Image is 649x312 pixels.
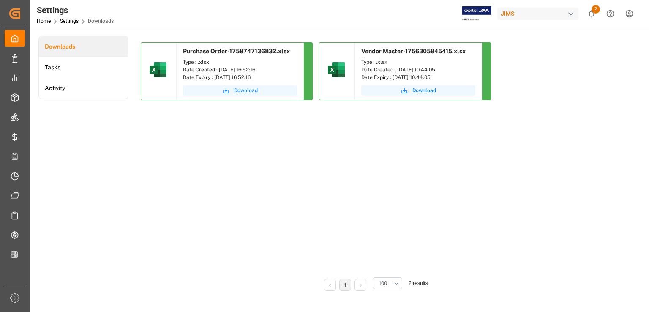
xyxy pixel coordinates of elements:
img: microsoft-excel-2019--v1.png [148,60,168,80]
li: 1 [339,279,351,291]
div: Date Expiry : [DATE] 16:52:16 [183,74,297,81]
button: Help Center [601,4,620,23]
button: Download [361,85,475,96]
button: JIMS [497,5,582,22]
a: Activity [39,78,128,99]
a: Tasks [39,57,128,78]
li: Previous Page [324,279,336,291]
img: microsoft-excel-2019--v1.png [326,60,346,80]
li: Next Page [354,279,366,291]
img: Exertis%20JAM%20-%20Email%20Logo.jpg_1722504956.jpg [462,6,491,21]
div: Type : .xlsx [183,58,297,66]
div: Date Created : [DATE] 10:44:05 [361,66,475,74]
a: Downloads [39,36,128,57]
div: Date Expiry : [DATE] 10:44:05 [361,74,475,81]
span: Download [412,87,436,94]
a: Home [37,18,51,24]
div: JIMS [497,8,578,20]
span: Purchase Order-1758747136832.xlsx [183,48,290,55]
span: 100 [379,279,387,287]
span: 2 [592,5,600,14]
a: Settings [60,18,79,24]
button: show 2 new notifications [582,4,601,23]
span: Vendor Master-1756305845415.xlsx [361,48,466,55]
button: open menu [373,277,402,289]
a: 1 [344,282,347,288]
div: Settings [37,4,114,16]
span: 2 results [409,280,428,286]
div: Date Created : [DATE] 16:52:16 [183,66,297,74]
div: Type : .xlsx [361,58,475,66]
button: Download [183,85,297,96]
span: Download [234,87,258,94]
